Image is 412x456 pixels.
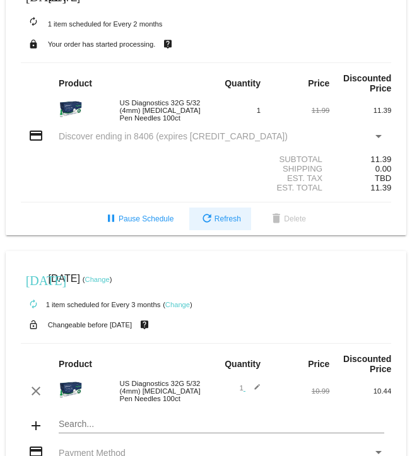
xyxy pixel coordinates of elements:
[165,301,190,308] a: Change
[199,214,241,223] span: Refresh
[59,377,84,404] img: pen.png
[239,384,261,392] span: 1
[49,273,80,284] span: [DATE]
[28,383,44,399] mat-icon: clear
[329,155,391,164] div: 11.39
[268,107,329,114] div: 11.99
[26,317,41,333] mat-icon: lock_open
[206,183,329,192] div: Est. Total
[48,40,156,48] small: Your order has started processing.
[308,359,329,369] strong: Price
[114,99,206,122] div: US Diagnostics 32G 5/32 (4mm) [MEDICAL_DATA] Pen Needles 100ct
[206,164,329,173] div: Shipping
[26,297,41,312] mat-icon: autorenew
[375,164,392,173] span: 0.00
[137,317,152,333] mat-icon: live_help
[269,212,284,227] mat-icon: delete
[199,212,215,227] mat-icon: refresh
[160,36,175,52] mat-icon: live_help
[26,15,41,30] mat-icon: autorenew
[26,272,41,287] mat-icon: [DATE]
[114,380,206,402] div: US Diagnostics 32G 5/32 (4mm) [MEDICAL_DATA] Pen Needles 100ct
[59,131,384,141] mat-select: Payment Method
[103,214,174,223] span: Pause Schedule
[21,20,163,28] small: 1 item scheduled for Every 2 months
[59,131,288,141] span: Discover ending in 8406 (expires [CREDIT_CARD_DATA])
[343,354,391,374] strong: Discounted Price
[59,419,384,430] input: Search...
[28,418,44,433] mat-icon: add
[83,276,112,283] small: ( )
[85,276,110,283] a: Change
[370,183,391,192] span: 11.39
[329,387,391,395] div: 10.44
[103,212,119,227] mat-icon: pause
[308,78,329,88] strong: Price
[375,173,391,183] span: TBD
[93,208,184,230] button: Pause Schedule
[268,387,329,395] div: 10.99
[28,128,44,143] mat-icon: credit_card
[26,36,41,52] mat-icon: lock
[163,301,192,308] small: ( )
[59,359,92,369] strong: Product
[189,208,251,230] button: Refresh
[269,214,306,223] span: Delete
[257,107,261,114] span: 1
[59,96,84,124] img: pen.png
[245,383,261,399] mat-icon: edit
[21,301,161,308] small: 1 item scheduled for Every 3 months
[329,107,391,114] div: 11.39
[206,155,329,164] div: Subtotal
[225,359,261,369] strong: Quantity
[48,321,132,329] small: Changeable before [DATE]
[59,78,92,88] strong: Product
[343,73,391,93] strong: Discounted Price
[259,208,316,230] button: Delete
[225,78,261,88] strong: Quantity
[206,173,329,183] div: Est. Tax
